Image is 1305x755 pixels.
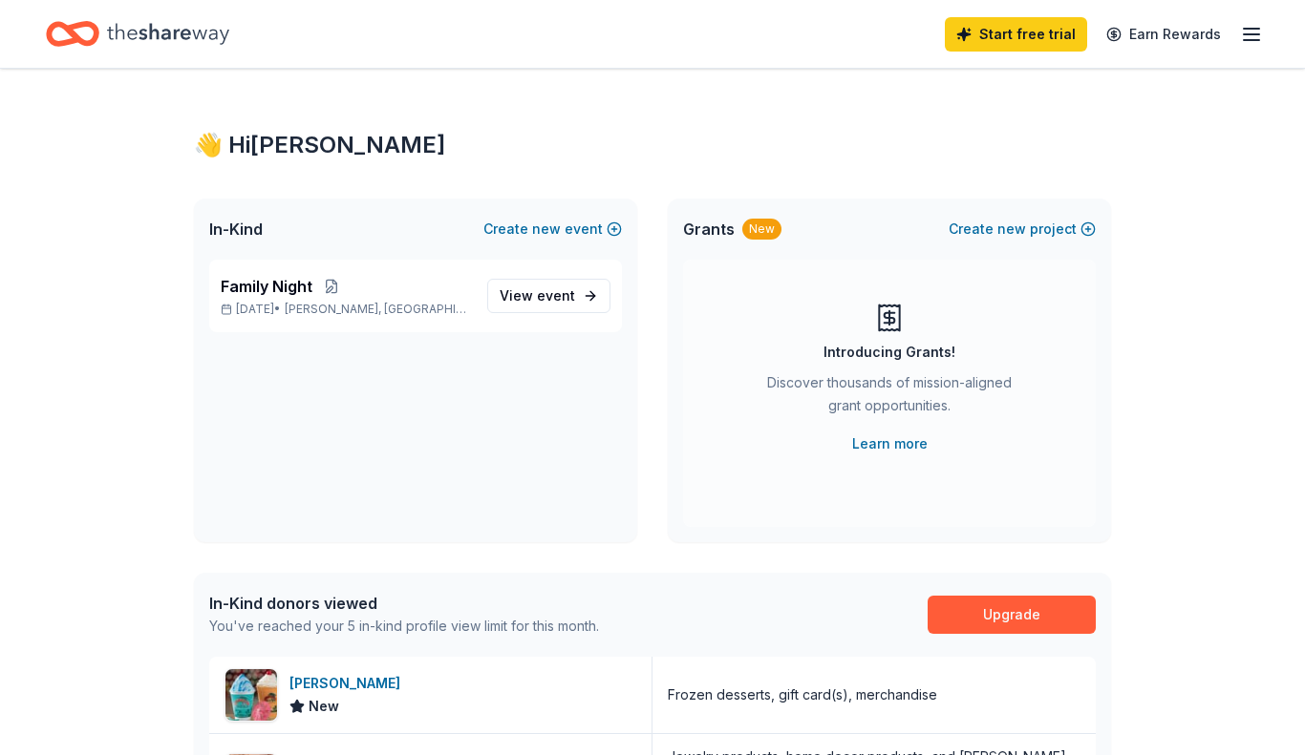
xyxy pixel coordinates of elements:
a: Upgrade [928,596,1096,634]
span: View [500,284,575,307]
div: 👋 Hi [PERSON_NAME] [194,130,1111,160]
div: In-Kind donors viewed [209,592,599,615]
div: Discover thousands of mission-aligned grant opportunities. [759,371,1019,425]
span: New [309,695,339,718]
span: event [537,287,575,304]
span: Grants [683,218,735,241]
span: Family Night [221,275,312,298]
span: new [997,218,1026,241]
span: new [532,218,561,241]
div: You've reached your 5 in-kind profile view limit for this month. [209,615,599,638]
a: Earn Rewards [1095,17,1232,52]
button: Createnewproject [949,218,1096,241]
p: [DATE] • [221,302,472,317]
button: Createnewevent [483,218,622,241]
img: Image for Bahama Buck's [225,669,277,721]
a: Learn more [852,432,928,455]
div: [PERSON_NAME] [289,672,408,695]
a: View event [487,279,610,313]
a: Home [46,11,229,56]
span: In-Kind [209,218,263,241]
div: Frozen desserts, gift card(s), merchandise [668,683,937,706]
div: New [742,219,781,240]
div: Introducing Grants! [824,341,955,364]
a: Start free trial [945,17,1087,52]
span: [PERSON_NAME], [GEOGRAPHIC_DATA] [285,302,472,317]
